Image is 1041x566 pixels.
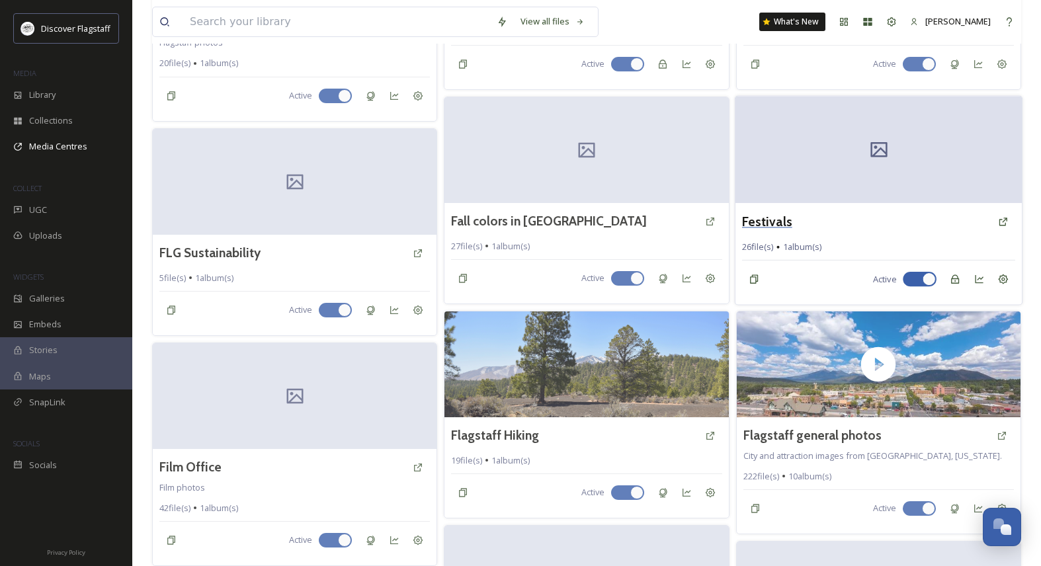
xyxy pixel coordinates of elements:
span: 1 album(s) [195,272,233,284]
span: COLLECT [13,183,42,193]
span: Active [873,502,896,514]
span: Active [289,89,312,102]
span: Active [289,534,312,546]
a: Flagstaff Hiking [451,426,539,445]
span: UGC [29,204,47,216]
span: 1 album(s) [491,454,530,467]
a: Flagstaff general photos [743,426,882,445]
span: Stories [29,344,58,356]
span: City and attraction images from [GEOGRAPHIC_DATA], [US_STATE]. [743,450,1002,462]
span: Uploads [29,229,62,242]
img: thumbnail [737,311,1020,417]
a: FLG Sustainability [159,243,261,263]
span: Socials [29,459,57,471]
span: Active [873,272,896,285]
img: DSC_0154.jpg [444,311,728,417]
span: SnapLink [29,396,65,409]
span: 1 album(s) [200,502,238,514]
a: View all files [514,9,591,34]
span: 27 file(s) [451,240,482,253]
span: Film photos [159,481,205,493]
a: Film Office [159,458,222,477]
span: 42 file(s) [159,502,190,514]
span: Galleries [29,292,65,305]
a: Festivals [742,212,792,231]
span: Active [873,58,896,70]
button: Open Chat [983,508,1021,546]
span: 20 file(s) [159,57,190,69]
span: WIDGETS [13,272,44,282]
a: [PERSON_NAME] [903,9,997,34]
a: What's New [759,13,825,31]
span: 5 file(s) [159,272,186,284]
span: SOCIALS [13,438,40,448]
span: 26 file(s) [742,240,773,253]
span: Active [581,58,604,70]
span: Active [581,486,604,499]
span: 1 album(s) [200,57,238,69]
span: [PERSON_NAME] [925,15,991,27]
input: Search your library [183,7,490,36]
a: Privacy Policy [47,544,85,559]
span: Library [29,89,56,101]
span: 222 file(s) [743,470,779,483]
span: Media Centres [29,140,87,153]
a: Fall colors in [GEOGRAPHIC_DATA] [451,212,647,231]
span: 1 album(s) [491,240,530,253]
span: Active [289,303,312,316]
span: 10 album(s) [788,470,831,483]
span: Maps [29,370,51,383]
span: Discover Flagstaff [41,22,110,34]
span: Collections [29,114,73,127]
span: 1 album(s) [782,240,821,253]
span: Privacy Policy [47,548,85,557]
span: 19 file(s) [451,454,482,467]
span: Embeds [29,318,62,331]
img: Untitled%20design%20(1).png [21,22,34,35]
span: MEDIA [13,68,36,78]
span: Active [581,272,604,284]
